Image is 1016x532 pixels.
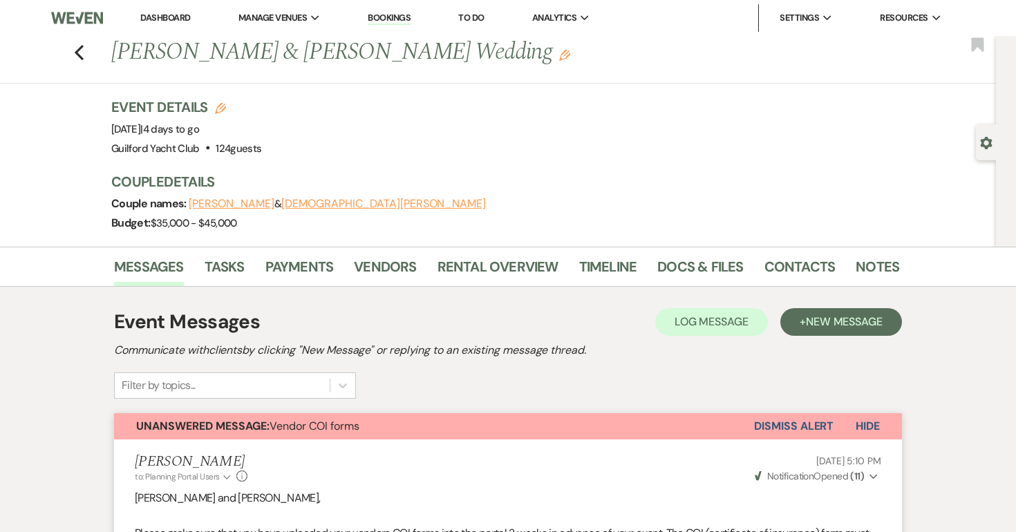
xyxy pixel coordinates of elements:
span: to: Planning Portal Users [135,471,220,482]
span: 124 guests [216,142,261,155]
button: to: Planning Portal Users [135,471,233,483]
span: Settings [780,11,819,25]
span: Budget: [111,216,151,230]
span: Notification [767,470,813,482]
h5: [PERSON_NAME] [135,453,247,471]
span: & [189,197,486,211]
span: New Message [806,314,883,329]
span: Couple names: [111,196,189,211]
a: Contacts [764,256,836,286]
h3: Couple Details [111,172,885,191]
a: Tasks [205,256,245,286]
span: 4 days to go [143,122,199,136]
span: Manage Venues [238,11,307,25]
span: Guilford Yacht Club [111,142,200,155]
a: Dashboard [140,12,190,23]
button: Edit [559,48,570,61]
button: +New Message [780,308,902,336]
button: Hide [834,413,902,439]
a: Timeline [579,256,637,286]
div: Filter by topics... [122,377,196,394]
span: Resources [880,11,928,25]
a: Payments [265,256,334,286]
strong: ( 11 ) [850,470,864,482]
span: $35,000 - $45,000 [151,216,237,230]
a: Bookings [368,12,411,25]
strong: Unanswered Message: [136,419,270,433]
h3: Event Details [111,97,261,117]
span: [DATE] [111,122,199,136]
span: | [140,122,199,136]
button: Open lead details [980,135,993,149]
a: Vendors [354,256,416,286]
a: Rental Overview [438,256,558,286]
a: Notes [856,256,899,286]
span: Vendor COI forms [136,419,359,433]
span: Opened [755,470,865,482]
button: [PERSON_NAME] [189,198,274,209]
p: [PERSON_NAME] and [PERSON_NAME], [135,489,881,507]
button: Unanswered Message:Vendor COI forms [114,413,754,439]
span: [DATE] 5:10 PM [816,455,881,467]
h2: Communicate with clients by clicking "New Message" or replying to an existing message thread. [114,342,902,359]
span: Log Message [675,314,749,329]
img: Weven Logo [51,3,103,32]
a: Messages [114,256,184,286]
h1: [PERSON_NAME] & [PERSON_NAME] Wedding [111,36,731,69]
a: Docs & Files [657,256,743,286]
button: NotificationOpened (11) [753,469,881,484]
button: [DEMOGRAPHIC_DATA][PERSON_NAME] [281,198,486,209]
button: Log Message [655,308,768,336]
h1: Event Messages [114,307,260,336]
button: Dismiss Alert [754,413,834,439]
a: To Do [458,12,484,23]
span: Hide [856,419,880,433]
span: Analytics [532,11,576,25]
